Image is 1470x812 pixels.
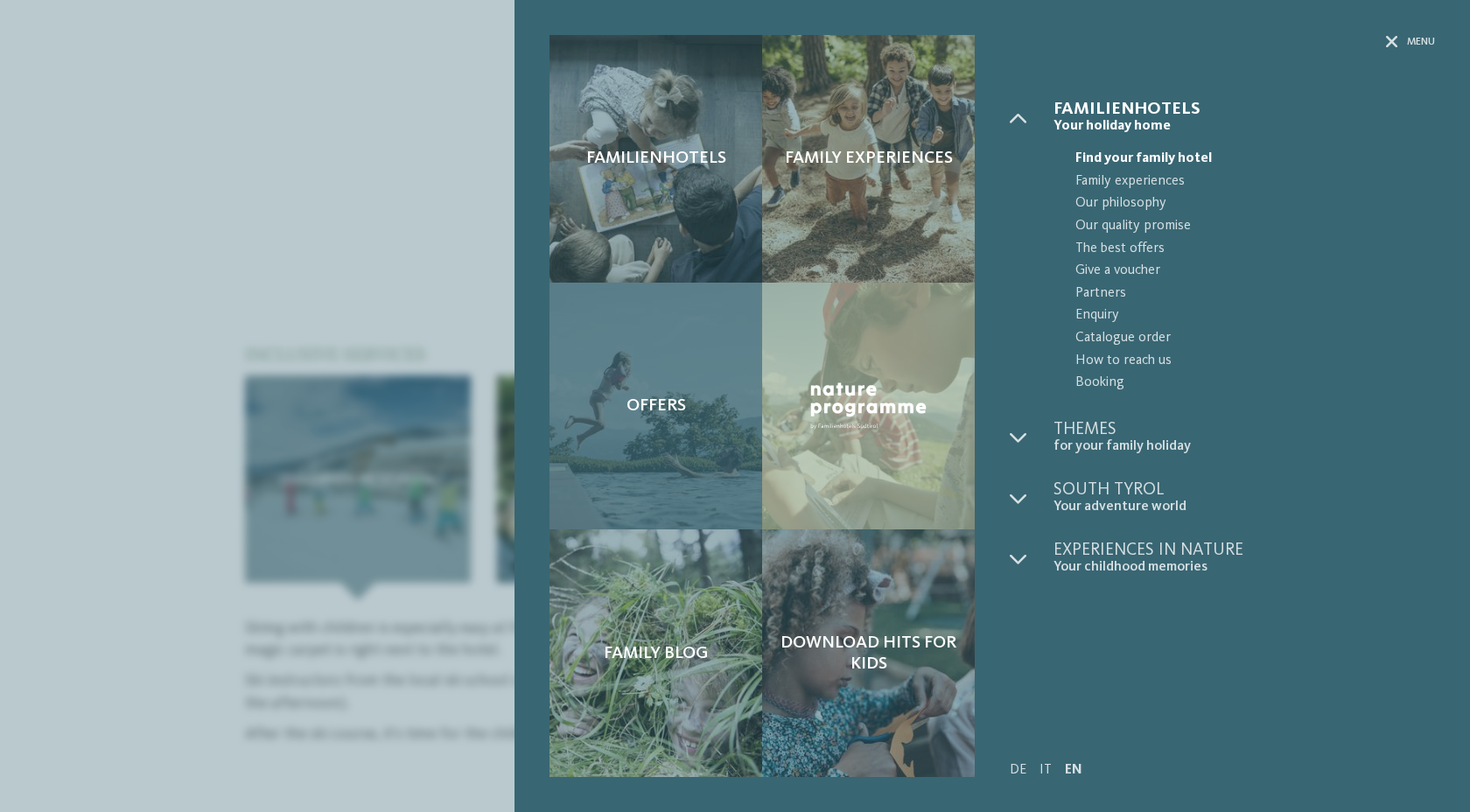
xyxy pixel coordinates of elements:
[1075,215,1435,238] span: Our quality promise
[1053,148,1435,171] a: Find your family hotel
[785,148,953,169] span: Family experiences
[1039,763,1052,777] a: IT
[1053,542,1435,559] span: Experiences in nature
[1053,481,1435,499] span: South Tyrol
[1075,192,1435,215] span: Our philosophy
[1053,350,1435,373] a: How to reach us
[1075,171,1435,193] span: Family experiences
[1053,238,1435,261] a: The best offers
[586,148,726,169] span: Familienhotels
[1075,350,1435,373] span: How to reach us
[1053,372,1435,395] a: Booking
[1075,238,1435,261] span: The best offers
[1053,118,1435,135] span: Your holiday home
[1053,499,1435,515] span: Your adventure world
[1053,559,1435,576] span: Your childhood memories
[604,643,708,664] span: Family Blog
[1075,148,1435,171] span: Find your family hotel
[1053,283,1435,305] a: Partners
[1053,304,1435,327] a: Enquiry
[549,529,762,777] a: Our family hotel in Sexten, your holiday home in the Dolomiten Family Blog
[1053,101,1435,135] a: Familienhotels Your holiday home
[1053,421,1435,455] a: Themes for your family holiday
[1053,215,1435,238] a: Our quality promise
[1075,327,1435,350] span: Catalogue order
[806,378,931,435] img: Nature Programme
[1053,260,1435,283] a: Give a voucher
[1075,372,1435,395] span: Booking
[1075,304,1435,327] span: Enquiry
[762,35,975,283] a: Our family hotel in Sexten, your holiday home in the Dolomiten Family experiences
[1075,260,1435,283] span: Give a voucher
[1407,35,1435,50] span: Menu
[1053,192,1435,215] a: Our philosophy
[1053,481,1435,515] a: South Tyrol Your adventure world
[1065,763,1082,777] a: EN
[1075,283,1435,305] span: Partners
[549,35,762,283] a: Our family hotel in Sexten, your holiday home in the Dolomiten Familienhotels
[1053,421,1435,438] span: Themes
[1053,101,1435,118] span: Familienhotels
[1053,171,1435,193] a: Family experiences
[1053,438,1435,455] span: for your family holiday
[762,283,975,530] a: Our family hotel in Sexten, your holiday home in the Dolomiten Nature Programme
[1053,542,1435,576] a: Experiences in nature Your childhood memories
[1053,327,1435,350] a: Catalogue order
[1010,763,1026,777] a: DE
[549,283,762,530] a: Our family hotel in Sexten, your holiday home in the Dolomiten Offers
[762,529,975,777] a: Our family hotel in Sexten, your holiday home in the Dolomiten Download hits for kids
[780,633,957,675] span: Download hits for kids
[626,395,686,416] span: Offers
